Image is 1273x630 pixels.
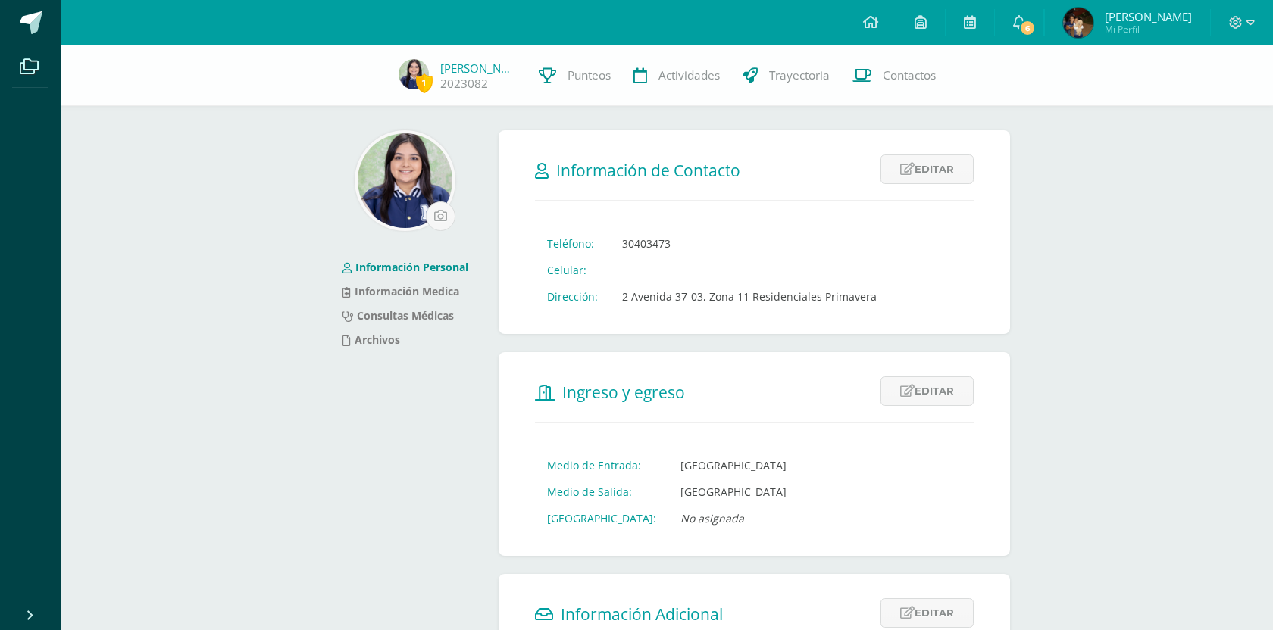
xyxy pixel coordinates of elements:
[1063,8,1093,38] img: 3253901197f0ee943ba451173f398f72.png
[342,284,459,298] a: Información Medica
[440,61,516,76] a: [PERSON_NAME]
[535,452,668,479] td: Medio de Entrada:
[556,160,740,181] span: Información de Contacto
[416,73,433,92] span: 1
[658,67,720,83] span: Actividades
[610,230,889,257] td: 30403473
[358,133,452,228] img: 41e628409cdbbe69662eee19b271b2c3.png
[880,376,974,406] a: Editar
[535,230,610,257] td: Teléfono:
[1105,23,1192,36] span: Mi Perfil
[562,382,685,403] span: Ingreso y egreso
[342,332,400,347] a: Archivos
[1019,20,1036,36] span: 6
[527,45,622,106] a: Punteos
[883,67,936,83] span: Contactos
[342,260,468,274] a: Información Personal
[1105,9,1192,24] span: [PERSON_NAME]
[668,452,799,479] td: [GEOGRAPHIC_DATA]
[841,45,947,106] a: Contactos
[880,154,974,184] a: Editar
[561,603,723,625] span: Información Adicional
[731,45,841,106] a: Trayectoria
[399,59,429,89] img: 656f7a99266cf95392b80afa09c4b642.png
[440,76,488,92] a: 2023082
[680,511,744,526] i: No asignada
[535,283,610,310] td: Dirección:
[535,257,610,283] td: Celular:
[769,67,830,83] span: Trayectoria
[622,45,731,106] a: Actividades
[610,283,889,310] td: 2 Avenida 37-03, Zona 11 Residenciales Primavera
[535,505,668,532] td: [GEOGRAPHIC_DATA]:
[668,479,799,505] td: [GEOGRAPHIC_DATA]
[568,67,611,83] span: Punteos
[880,598,974,628] a: Editar
[342,308,454,323] a: Consultas Médicas
[535,479,668,505] td: Medio de Salida:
